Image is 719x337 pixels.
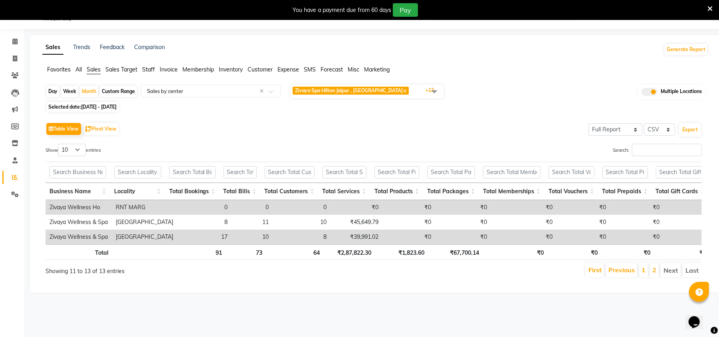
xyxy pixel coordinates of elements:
td: ₹0 [610,200,664,215]
td: 0 [273,200,331,215]
button: Pay [393,3,418,17]
button: Pivot View [83,123,119,135]
td: Zivaya Wellness Ho [46,200,112,215]
td: ₹0 [491,200,557,215]
span: Inventory [219,66,243,73]
button: Generate Report [665,44,707,55]
input: Search: [632,144,702,156]
input: Search Business Name [50,166,106,178]
td: 8 [177,215,232,230]
a: First [588,266,602,274]
th: Total Products: activate to sort column ascending [370,183,423,200]
input: Search Total Vouchers [549,166,594,178]
input: Search Total Products [374,166,419,178]
td: 0 [177,200,232,215]
span: Sales Target [105,66,137,73]
td: ₹0 [557,215,610,230]
th: ₹0 [654,244,710,260]
a: Trends [73,44,90,51]
th: Total Services: activate to sort column ascending [319,183,370,200]
td: [GEOGRAPHIC_DATA] [112,230,177,244]
td: ₹0 [610,215,664,230]
th: ₹2,87,822.30 [324,244,376,260]
span: SMS [304,66,316,73]
td: 10 [232,230,273,244]
td: [GEOGRAPHIC_DATA] [112,215,177,230]
td: ₹45,649.79 [331,215,382,230]
th: Business Name: activate to sort column ascending [46,183,110,200]
input: Search Total Services [323,166,366,178]
button: Table View [46,123,81,135]
th: 91 [172,244,226,260]
span: Sales [87,66,101,73]
button: Export [679,123,701,137]
a: 1 [642,266,646,274]
th: Total Prepaids: activate to sort column ascending [598,183,652,200]
span: Staff [142,66,155,73]
td: ₹0 [331,200,382,215]
span: Invoice [160,66,178,73]
div: You have a payment due from 60 days [293,6,391,14]
th: Total Bills: activate to sort column ascending [220,183,261,200]
td: Zivaya Wellness & Spa [46,215,112,230]
input: Search Locality [114,166,161,178]
span: Membership [182,66,214,73]
span: Customer [248,66,273,73]
input: Search Total Customers [265,166,315,178]
input: Search Total Bookings [169,166,216,178]
td: ₹0 [382,200,435,215]
td: 11 [232,215,273,230]
td: ₹0 [435,215,491,230]
span: Favorites [47,66,71,73]
a: Previous [608,266,635,274]
th: 73 [226,244,266,260]
label: Show entries [46,144,101,156]
th: 64 [266,244,324,260]
th: Total Customers: activate to sort column ascending [261,183,319,200]
td: 8 [273,230,331,244]
select: Showentries [58,144,86,156]
th: Total Gift Cards: activate to sort column ascending [652,183,709,200]
div: Month [80,86,98,97]
a: Comparison [134,44,165,51]
span: Selected date: [46,102,119,112]
th: ₹1,823.60 [375,244,428,260]
td: 17 [177,230,232,244]
span: Clear all [259,87,266,95]
input: Search Total Gift Cards [656,166,705,178]
td: ₹0 [557,200,610,215]
a: Sales [42,40,63,55]
td: ₹0 [491,230,557,244]
a: x [403,87,406,93]
td: 0 [232,200,273,215]
td: RNT MARG [112,200,177,215]
td: ₹0 [435,200,491,215]
input: Search Total Bills [224,166,257,178]
td: ₹39,991.02 [331,230,382,244]
td: ₹0 [557,230,610,244]
th: ₹0 [602,244,654,260]
th: Total [46,244,113,260]
span: [DATE] - [DATE] [81,104,117,110]
th: Total Vouchers: activate to sort column ascending [545,183,598,200]
iframe: chat widget [685,305,711,329]
th: ₹0 [483,244,548,260]
div: Showing 11 to 13 of 13 entries [46,262,312,276]
a: 2 [652,266,656,274]
div: Custom Range [100,86,137,97]
th: Total Bookings: activate to sort column ascending [165,183,220,200]
span: Marketing [364,66,390,73]
label: Search: [613,144,702,156]
span: Zivaya Spa Hilton Jaipur , [GEOGRAPHIC_DATA] [295,87,403,93]
input: Search Total Memberships [483,166,541,178]
span: Misc [348,66,359,73]
span: Forecast [321,66,343,73]
td: ₹0 [610,230,664,244]
a: Feedback [100,44,125,51]
img: pivot.png [85,126,91,132]
td: ₹0 [382,230,435,244]
th: ₹0 [548,244,602,260]
input: Search Total Packages [427,166,475,178]
div: Day [46,86,59,97]
input: Search Total Prepaids [602,166,648,178]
